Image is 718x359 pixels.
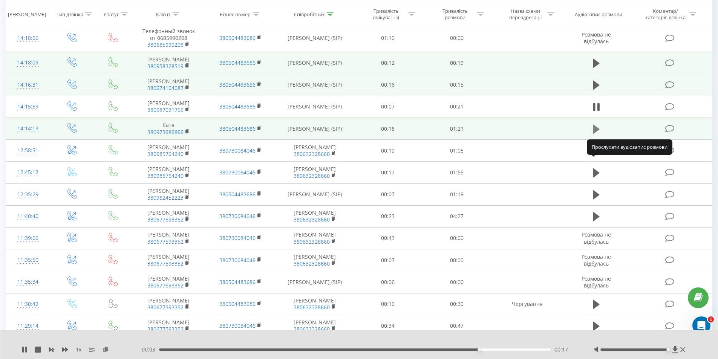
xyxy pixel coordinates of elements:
[147,325,184,333] a: 380677593352
[423,96,491,118] td: 00:21
[423,293,491,315] td: 00:30
[14,231,43,246] div: 11:39:06
[423,315,491,337] td: 00:47
[219,212,256,220] a: 380730084046
[219,300,256,307] a: 380504483686
[294,150,330,157] a: 380632328660
[219,147,256,154] a: 380730084046
[294,216,330,223] a: 380632328660
[14,275,43,289] div: 11:35:34
[354,249,423,271] td: 00:07
[156,11,170,17] div: Клієнт
[276,118,354,140] td: [PERSON_NAME] (SIP)
[276,293,354,315] td: [PERSON_NAME]
[133,249,204,271] td: [PERSON_NAME]
[354,227,423,249] td: 00:43
[14,31,43,46] div: 14:18:56
[366,8,406,21] div: Тривалість очікування
[14,209,43,224] div: 11:40:40
[147,304,184,311] a: 380677593352
[505,8,545,21] div: Назва схеми переадресації
[276,96,354,118] td: [PERSON_NAME] (SIP)
[354,140,423,162] td: 00:10
[354,205,423,227] td: 00:23
[276,315,354,337] td: [PERSON_NAME]
[133,140,204,162] td: [PERSON_NAME]
[354,315,423,337] td: 00:34
[423,74,491,96] td: 00:15
[587,139,672,154] div: Прослухати аудіозапис розмови
[276,249,354,271] td: [PERSON_NAME]
[478,348,481,351] div: Accessibility label
[708,316,714,322] span: 1
[219,322,256,329] a: 380730084046
[423,227,491,249] td: 00:00
[14,121,43,136] div: 14:14:13
[133,162,204,183] td: [PERSON_NAME]
[354,96,423,118] td: 00:07
[423,140,491,162] td: 01:05
[8,11,46,17] div: [PERSON_NAME]
[14,55,43,70] div: 14:18:09
[276,24,354,52] td: [PERSON_NAME] (SIP)
[276,271,354,293] td: [PERSON_NAME] (SIP)
[14,187,43,202] div: 12:35:29
[276,227,354,249] td: [PERSON_NAME]
[133,118,204,140] td: Катя
[133,96,204,118] td: [PERSON_NAME]
[133,315,204,337] td: [PERSON_NAME]
[294,172,330,179] a: 380632328660
[133,271,204,293] td: [PERSON_NAME]
[219,191,256,198] a: 380504483686
[354,162,423,183] td: 00:17
[14,143,43,158] div: 12:58:51
[133,74,204,96] td: [PERSON_NAME]
[219,103,256,110] a: 380504483686
[435,8,475,21] div: Тривалість розмови
[147,216,184,223] a: 380677593352
[147,41,184,48] a: 380685990208
[276,52,354,74] td: [PERSON_NAME] (SIP)
[14,319,43,333] div: 11:29:14
[354,183,423,205] td: 00:07
[423,249,491,271] td: 00:00
[276,205,354,227] td: [PERSON_NAME]
[354,74,423,96] td: 00:16
[14,297,43,312] div: 11:30:42
[104,11,119,17] div: Статус
[133,52,204,74] td: [PERSON_NAME]
[219,125,256,132] a: 380504483686
[667,348,670,351] div: Accessibility label
[354,24,423,52] td: 01:10
[133,205,204,227] td: [PERSON_NAME]
[692,316,710,335] iframe: Intercom live chat
[294,325,330,333] a: 380632328660
[294,11,325,17] div: Співробітник
[423,52,491,74] td: 00:19
[276,74,354,96] td: [PERSON_NAME] (SIP)
[147,172,184,179] a: 380985764240
[147,128,184,136] a: 380973686866
[582,275,611,289] span: Розмова не відбулась
[76,346,81,353] span: 1 x
[219,34,256,41] a: 380504483686
[14,165,43,180] div: 12:45:12
[147,260,184,267] a: 380677593352
[582,231,611,245] span: Розмова не відбулась
[219,169,256,176] a: 380730084046
[423,205,491,227] td: 04:27
[554,346,568,353] span: 00:17
[140,346,159,353] span: - 00:03
[147,63,184,70] a: 380958328519
[219,257,256,264] a: 380730084046
[276,162,354,183] td: [PERSON_NAME]
[354,271,423,293] td: 00:06
[294,238,330,245] a: 380632328660
[276,140,354,162] td: [PERSON_NAME]
[220,11,251,17] div: Бізнес номер
[14,99,43,114] div: 14:15:59
[219,59,256,66] a: 380504483686
[423,118,491,140] td: 01:21
[133,293,204,315] td: [PERSON_NAME]
[133,24,204,52] td: Телефонный звонок от 0685990208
